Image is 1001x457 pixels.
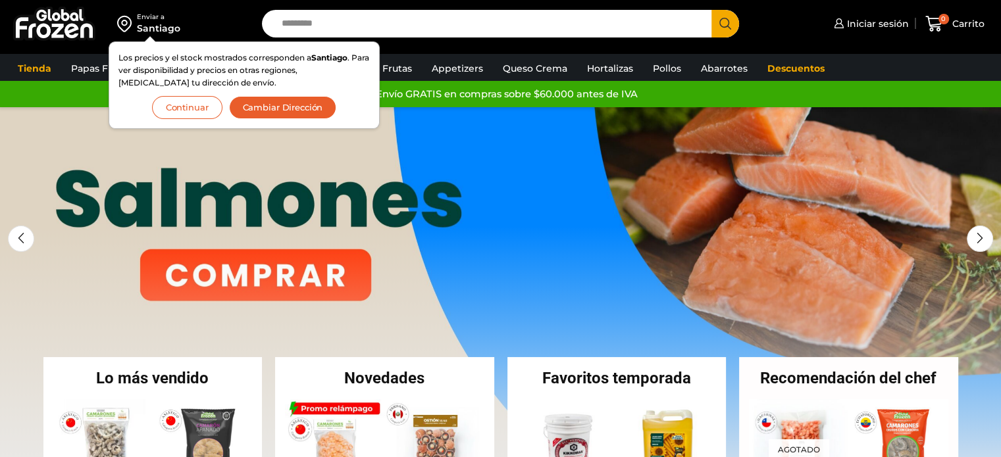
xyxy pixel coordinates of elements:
[761,56,831,81] a: Descuentos
[43,370,263,386] h2: Lo más vendido
[11,56,58,81] a: Tienda
[118,51,370,89] p: Los precios y el stock mostrados corresponden a . Para ver disponibilidad y precios en otras regi...
[496,56,574,81] a: Queso Crema
[311,53,347,62] strong: Santiago
[694,56,754,81] a: Abarrotes
[739,370,958,386] h2: Recomendación del chef
[844,17,909,30] span: Iniciar sesión
[949,17,985,30] span: Carrito
[425,56,490,81] a: Appetizers
[137,12,180,22] div: Enviar a
[646,56,688,81] a: Pollos
[580,56,640,81] a: Hortalizas
[711,10,739,37] button: Search button
[137,22,180,35] div: Santiago
[507,370,727,386] h2: Favoritos temporada
[275,370,494,386] h2: Novedades
[64,56,135,81] a: Papas Fritas
[831,11,909,37] a: Iniciar sesión
[229,96,337,119] button: Cambiar Dirección
[938,14,949,24] span: 0
[117,12,137,35] img: address-field-icon.svg
[152,96,222,119] button: Continuar
[922,9,988,39] a: 0 Carrito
